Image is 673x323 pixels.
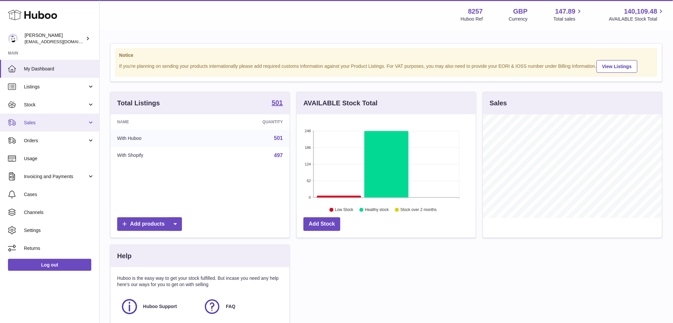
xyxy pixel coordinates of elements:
[24,102,87,108] span: Stock
[305,162,311,166] text: 124
[597,60,637,73] a: View Listings
[121,298,197,316] a: Huboo Support
[303,99,378,108] h3: AVAILABLE Stock Total
[24,156,94,162] span: Usage
[272,99,283,107] a: 501
[24,173,87,180] span: Invoicing and Payments
[609,16,665,22] span: AVAILABLE Stock Total
[203,298,279,316] a: FAQ
[400,208,437,212] text: Stock over 2 months
[8,34,18,44] img: don@skinsgolf.com
[111,114,207,130] th: Name
[305,129,311,133] text: 248
[555,7,575,16] span: 147.89
[365,208,389,212] text: Healthy stock
[307,179,311,183] text: 62
[117,252,131,261] h3: Help
[25,39,98,44] span: [EMAIL_ADDRESS][DOMAIN_NAME]
[461,16,483,22] div: Huboo Ref
[272,99,283,106] strong: 501
[8,259,91,271] a: Log out
[24,209,94,216] span: Channels
[24,120,87,126] span: Sales
[117,217,182,231] a: Add products
[303,217,340,231] a: Add Stock
[335,208,354,212] text: Low Stock
[24,245,94,252] span: Returns
[25,32,84,45] div: [PERSON_NAME]
[119,52,653,58] strong: Notice
[24,191,94,198] span: Cases
[117,99,160,108] h3: Total Listings
[24,66,94,72] span: My Dashboard
[24,227,94,234] span: Settings
[119,59,653,73] div: If you're planning on sending your products internationally please add required customs informati...
[468,7,483,16] strong: 8257
[24,84,87,90] span: Listings
[117,275,283,288] p: Huboo is the easy way to get your stock fulfilled. But incase you need any help here's our ways f...
[309,195,311,199] text: 0
[226,303,235,310] span: FAQ
[143,303,177,310] span: Huboo Support
[274,135,283,141] a: 501
[111,147,207,164] td: With Shopify
[624,7,657,16] span: 140,109.48
[609,7,665,22] a: 140,109.48 AVAILABLE Stock Total
[111,130,207,147] td: With Huboo
[509,16,528,22] div: Currency
[207,114,290,130] th: Quantity
[490,99,507,108] h3: Sales
[305,146,311,150] text: 186
[553,7,583,22] a: 147.89 Total sales
[24,138,87,144] span: Orders
[553,16,583,22] span: Total sales
[513,7,528,16] strong: GBP
[274,153,283,158] a: 497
